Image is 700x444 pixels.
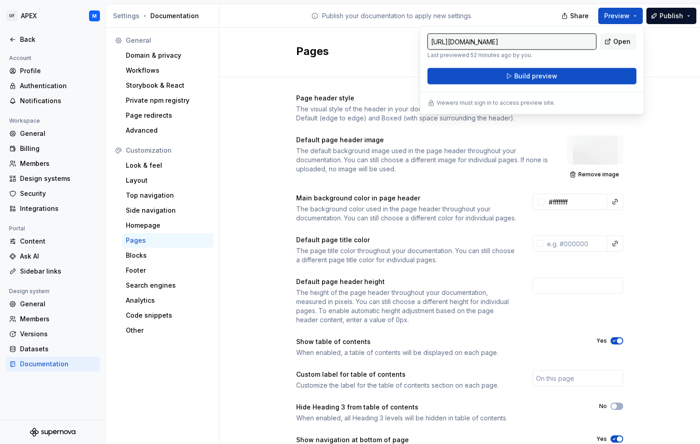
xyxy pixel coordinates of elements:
div: Customize the label for the table of contents section on each page. [296,381,516,390]
div: Hide Heading 3 from table of contents [296,403,583,412]
input: e.g. #000000 [545,194,607,210]
div: Storybook & React [126,81,210,90]
a: Datasets [5,342,100,356]
p: Publish your documentation to apply new settings. [322,11,472,20]
div: Code snippets [126,311,210,320]
div: Members [20,314,96,324]
span: Remove image [578,171,619,178]
div: Page header style [296,94,516,103]
div: Domain & privacy [126,51,210,60]
div: APEX [21,11,37,20]
div: Look & feel [126,161,210,170]
a: Domain & privacy [122,48,213,63]
label: No [599,403,607,410]
div: Content [20,237,96,246]
a: Page redirects [122,108,213,123]
span: Preview [604,11,630,20]
a: Profile [5,64,100,78]
div: Members [20,159,96,168]
input: e.g. #000000 [543,235,607,252]
button: OFAPEXM [2,6,104,26]
button: Build preview [427,68,636,85]
div: OF [6,10,17,21]
span: Publish [660,11,683,20]
a: Pages [122,233,213,248]
div: Portal [5,223,29,234]
div: The visual style of the header in your documentation. Choose between Default (edge to edge) and B... [296,105,516,123]
div: The default background image used in the page header throughout your documentation. You can still... [296,146,551,174]
div: Design systems [20,174,96,183]
a: Homepage [122,218,213,233]
div: The page title color throughout your documentation. You can still choose a different page title c... [296,246,516,264]
a: Footer [122,263,213,278]
div: Sidebar links [20,267,96,276]
div: Documentation [20,359,96,369]
a: Layout [122,173,213,188]
div: Footer [126,266,210,275]
a: Blocks [122,248,213,263]
div: When enabled, all Heading 3 levels will be hidden in table of contents. [296,414,583,423]
div: When enabled, a table of contents will be displayed on each page. [296,348,580,357]
a: Side navigation [122,203,213,218]
div: The background color used in the page header throughout your documentation. You can still choose ... [296,205,516,223]
div: Billing [20,144,96,153]
button: Share [557,8,595,24]
div: Datasets [20,344,96,354]
a: Analytics [122,293,213,308]
h2: Pages [296,44,612,59]
label: Yes [596,435,607,443]
div: Default page header image [296,135,551,145]
a: Supernova Logo [30,428,75,437]
div: Account [5,53,35,64]
div: Workflows [126,66,210,75]
div: General [20,299,96,309]
div: Other [126,326,210,335]
a: Other [122,323,213,338]
button: Settings [113,11,139,20]
button: Publish [646,8,696,24]
div: Layout [126,176,210,185]
div: General [126,36,210,45]
span: Open [613,37,630,46]
div: Advanced [126,126,210,135]
a: Top navigation [122,188,213,203]
div: Workspace [5,115,44,126]
div: Authentication [20,81,96,90]
div: Pages [126,236,210,245]
div: Homepage [126,221,210,230]
div: The height of the page header throughout your documentation, measured in pixels. You can still ch... [296,288,516,324]
a: Code snippets [122,308,213,323]
a: Members [5,312,100,326]
div: Notifications [20,96,96,105]
div: Analytics [126,296,210,305]
div: Customization [126,146,210,155]
div: Profile [20,66,96,75]
a: Search engines [122,278,213,293]
div: Documentation [113,11,215,20]
a: Back [5,32,100,47]
div: Default page header height [296,277,516,286]
div: M [92,12,97,20]
a: Documentation [5,357,100,371]
button: Preview [598,8,643,24]
a: Authentication [5,79,100,93]
a: Versions [5,327,100,341]
div: Default page title color [296,235,516,244]
a: Design systems [5,171,100,186]
div: Side navigation [126,206,210,215]
a: Security [5,186,100,201]
label: Yes [596,337,607,344]
div: Show table of contents [296,337,580,346]
div: General [20,129,96,138]
a: Integrations [5,201,100,216]
a: Sidebar links [5,264,100,279]
div: Top navigation [126,191,210,200]
input: On this page [532,370,623,386]
div: Design system [5,286,53,297]
div: Versions [20,329,96,339]
button: Remove image [567,168,623,181]
a: Members [5,156,100,171]
span: Share [570,11,589,20]
a: Private npm registry [122,93,213,108]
